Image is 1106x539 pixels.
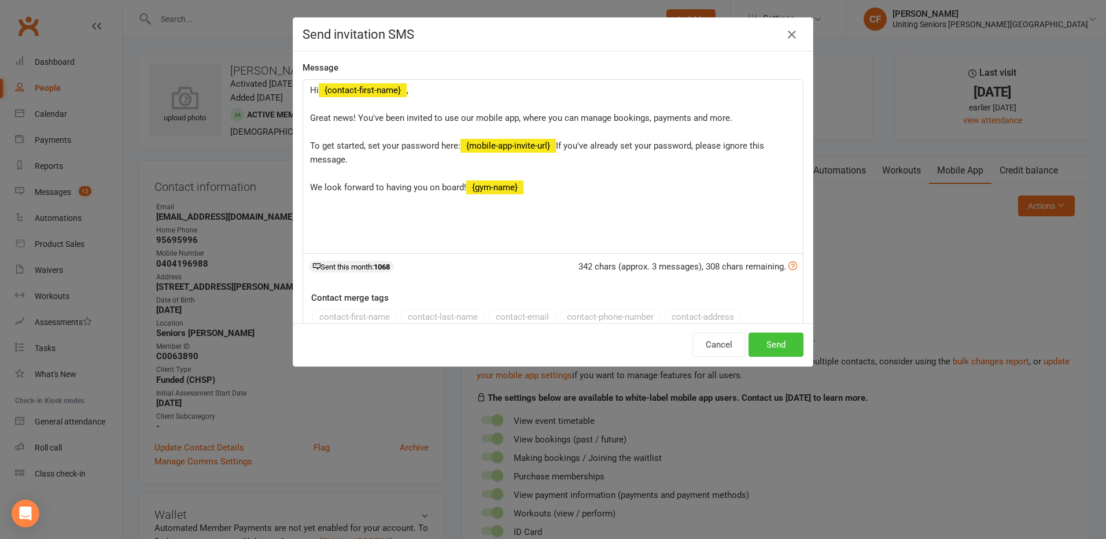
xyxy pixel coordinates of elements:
[783,25,801,44] button: Close
[374,263,390,271] strong: 1068
[692,333,746,357] button: Cancel
[309,261,394,272] div: Sent this month:
[749,333,803,357] button: Send
[310,85,319,95] span: Hi
[311,291,389,305] label: Contact merge tags
[310,85,732,151] span: , Great news! You've been invited to use our mobile app, where you can manage bookings, payments ...
[578,260,797,274] div: 342 chars (approx. 3 messages), 308 chars remaining.
[303,61,338,75] label: Message
[303,27,803,42] h4: Send invitation SMS
[12,500,39,527] div: Open Intercom Messenger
